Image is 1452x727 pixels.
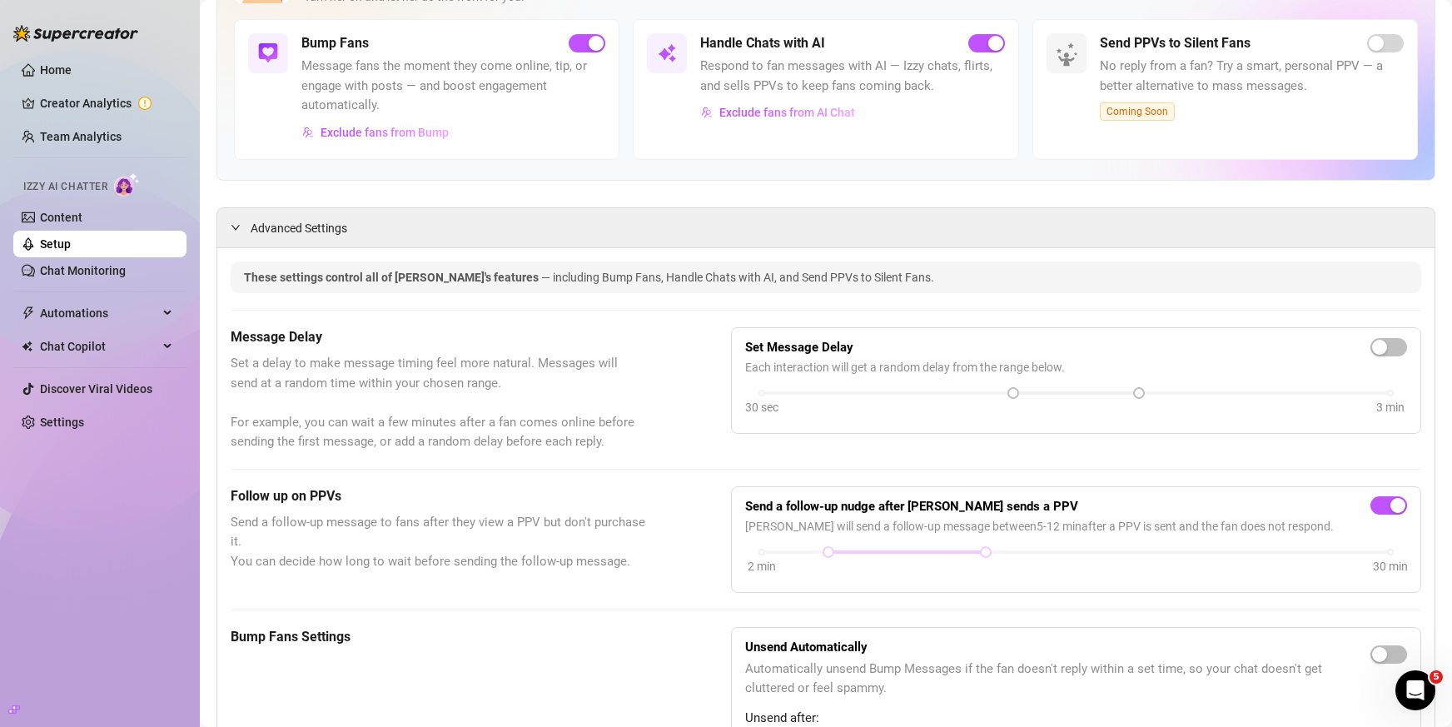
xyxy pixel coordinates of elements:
[40,333,158,360] span: Chat Copilot
[13,25,138,42] img: logo-BBDzfeDw.svg
[231,354,648,452] span: Set a delay to make message timing feel more natural. Messages will send at a random time within ...
[301,33,369,53] h5: Bump Fans
[231,327,648,347] h5: Message Delay
[745,640,868,655] strong: Unsend Automatically
[40,211,82,224] a: Content
[40,416,84,429] a: Settings
[231,486,648,506] h5: Follow up on PPVs
[23,179,107,195] span: Izzy AI Chatter
[701,107,713,118] img: svg%3e
[40,130,122,143] a: Team Analytics
[40,382,152,396] a: Discover Viral Videos
[231,222,241,232] span: expanded
[1100,33,1251,53] h5: Send PPVs to Silent Fans
[1395,670,1435,710] iframe: Intercom live chat
[40,264,126,277] a: Chat Monitoring
[1056,42,1082,69] img: silent-fans-ppv-o-N6Mmdf.svg
[40,237,71,251] a: Setup
[231,627,648,647] h5: Bump Fans Settings
[745,517,1408,535] span: [PERSON_NAME] will send a follow-up message between 5 - 12 min after a PPV is sent and the fan do...
[700,33,825,53] h5: Handle Chats with AI
[114,172,140,197] img: AI Chatter
[700,57,1004,96] span: Respond to fan messages with AI — Izzy chats, flirts, and sells PPVs to keep fans coming back.
[745,340,853,355] strong: Set Message Delay
[231,218,251,237] div: expanded
[258,43,278,63] img: svg%3e
[251,219,347,237] span: Advanced Settings
[745,499,1078,514] strong: Send a follow-up nudge after [PERSON_NAME] sends a PPV
[657,43,677,63] img: svg%3e
[8,704,20,715] span: build
[244,271,541,284] span: These settings control all of [PERSON_NAME]'s features
[40,63,72,77] a: Home
[1100,102,1175,121] span: Coming Soon
[745,358,1408,376] span: Each interaction will get a random delay from the range below.
[745,398,778,416] div: 30 sec
[301,119,450,146] button: Exclude fans from Bump
[1100,57,1404,96] span: No reply from a fan? Try a smart, personal PPV — a better alternative to mass messages.
[301,57,605,116] span: Message fans the moment they come online, tip, or engage with posts — and boost engagement automa...
[40,90,173,117] a: Creator Analytics exclamation-circle
[541,271,934,284] span: — including Bump Fans, Handle Chats with AI, and Send PPVs to Silent Fans.
[22,306,35,320] span: thunderbolt
[302,127,314,138] img: svg%3e
[1430,670,1443,684] span: 5
[719,106,855,119] span: Exclude fans from AI Chat
[231,513,648,572] span: Send a follow-up message to fans after they view a PPV but don't purchase it. You can decide how ...
[321,126,449,139] span: Exclude fans from Bump
[1376,398,1405,416] div: 3 min
[40,300,158,326] span: Automations
[745,660,1371,699] span: Automatically unsend Bump Messages if the fan doesn't reply within a set time, so your chat doesn...
[1373,557,1408,575] div: 30 min
[748,557,776,575] div: 2 min
[700,99,856,126] button: Exclude fans from AI Chat
[22,341,32,352] img: Chat Copilot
